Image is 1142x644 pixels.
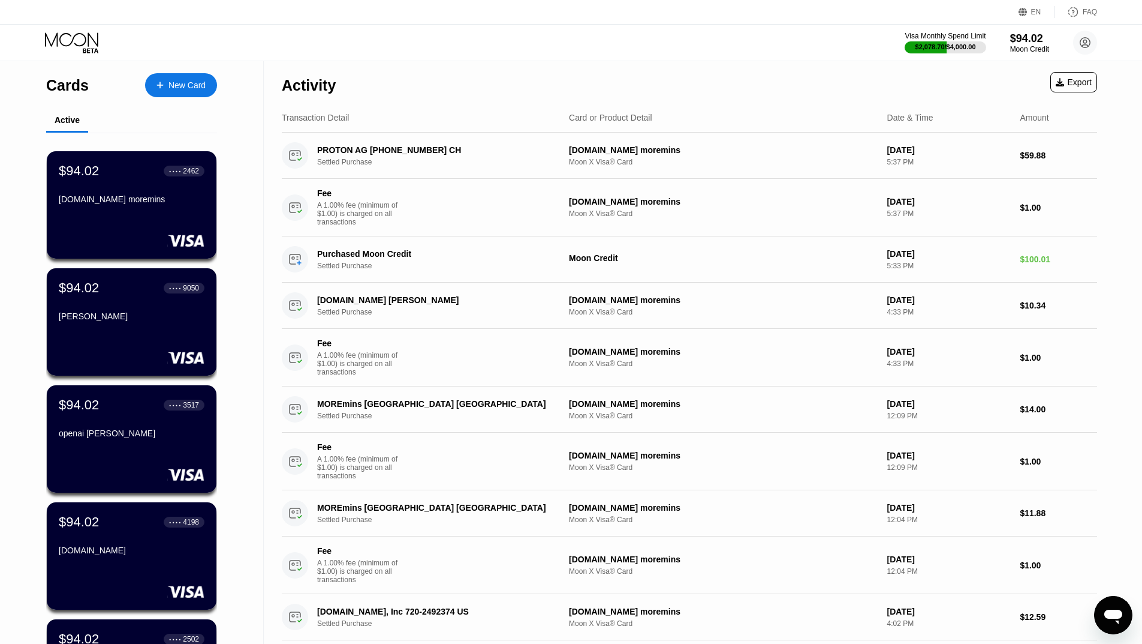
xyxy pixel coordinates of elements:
div: Active [55,115,80,125]
div: MOREmins [GEOGRAPHIC_DATA] [GEOGRAPHIC_DATA]Settled Purchase[DOMAIN_NAME] moreminsMoon X Visa® Ca... [282,387,1097,433]
div: $94.02● ● ● ●4198[DOMAIN_NAME] [47,502,216,610]
div: 12:04 PM [887,567,1011,576]
div: Settled Purchase [317,158,567,166]
div: 4:02 PM [887,619,1011,628]
div: $94.02 [59,163,99,179]
div: Cards [46,77,89,94]
div: 4198 [183,518,199,526]
div: 3517 [183,401,199,409]
div: [DATE] [887,295,1011,305]
div: FeeA 1.00% fee (minimum of $1.00) is charged on all transactions[DOMAIN_NAME] moreminsMoon X Visa... [282,179,1097,236]
div: Fee [317,546,401,556]
div: 12:04 PM [887,516,1011,524]
div: [DATE] [887,503,1011,513]
div: FAQ [1055,6,1097,18]
div: 4:33 PM [887,360,1011,368]
div: 4:33 PM [887,308,1011,316]
div: $94.02 [59,397,99,413]
div: New Card [168,80,206,91]
div: Settled Purchase [317,412,567,420]
div: [DATE] [887,607,1011,616]
div: Export [1056,77,1092,87]
div: Moon X Visa® Card [569,360,878,368]
iframe: Button to launch messaging window [1094,596,1132,634]
div: A 1.00% fee (minimum of $1.00) is charged on all transactions [317,559,407,584]
div: Moon X Visa® Card [569,209,878,218]
div: A 1.00% fee (minimum of $1.00) is charged on all transactions [317,455,407,480]
div: [DOMAIN_NAME] moremins [569,197,878,206]
div: FeeA 1.00% fee (minimum of $1.00) is charged on all transactions[DOMAIN_NAME] moreminsMoon X Visa... [282,433,1097,490]
div: $94.02 [59,514,99,530]
div: Export [1050,72,1097,92]
div: $11.88 [1020,508,1097,518]
div: $100.01 [1020,254,1097,264]
div: [DATE] [887,347,1011,357]
div: Visa Monthly Spend Limit [905,32,986,40]
div: [DATE] [887,555,1011,564]
div: $94.02● ● ● ●9050[PERSON_NAME] [47,268,216,376]
div: [DOMAIN_NAME] moremins [569,451,878,460]
div: openai [PERSON_NAME] [59,429,204,438]
div: ● ● ● ● [169,520,181,524]
div: Moon X Visa® Card [569,619,878,628]
div: [DATE] [887,145,1011,155]
div: Moon Credit [1010,45,1049,53]
div: $59.88 [1020,151,1097,160]
div: ● ● ● ● [169,403,181,407]
div: EN [1031,8,1041,16]
div: Moon Credit [569,253,878,263]
div: 12:09 PM [887,412,1011,420]
div: [DOMAIN_NAME] moremins [569,399,878,409]
div: FeeA 1.00% fee (minimum of $1.00) is charged on all transactions[DOMAIN_NAME] moreminsMoon X Visa... [282,329,1097,387]
div: $94.02 [59,280,99,296]
div: A 1.00% fee (minimum of $1.00) is charged on all transactions [317,351,407,376]
div: [DOMAIN_NAME] moremins [569,555,878,564]
div: Fee [317,339,401,348]
div: [DOMAIN_NAME] [PERSON_NAME] [317,295,550,305]
div: [DATE] [887,451,1011,460]
div: ● ● ● ● [169,286,181,290]
div: [DOMAIN_NAME] moremins [569,295,878,305]
div: Settled Purchase [317,516,567,524]
div: 5:33 PM [887,262,1011,270]
div: New Card [145,73,217,97]
div: Amount [1020,113,1048,122]
div: [DOMAIN_NAME], Inc 720-2492374 USSettled Purchase[DOMAIN_NAME] moreminsMoon X Visa® Card[DATE]4:0... [282,594,1097,640]
div: $1.00 [1020,561,1097,570]
div: Moon X Visa® Card [569,412,878,420]
div: EN [1019,6,1055,18]
div: Card or Product Detail [569,113,652,122]
div: [DOMAIN_NAME] moremins [569,503,878,513]
div: 2462 [183,167,199,175]
div: $1.00 [1020,457,1097,466]
div: [DOMAIN_NAME] moremins [569,347,878,357]
div: Moon X Visa® Card [569,567,878,576]
div: ● ● ● ● [169,169,181,173]
div: 5:37 PM [887,158,1011,166]
div: Visa Monthly Spend Limit$2,078.70/$4,000.00 [905,32,986,53]
div: $12.59 [1020,612,1097,622]
div: [DATE] [887,399,1011,409]
div: Fee [317,442,401,452]
div: [DOMAIN_NAME] moremins [59,194,204,204]
div: $94.02 [1010,32,1049,45]
div: [DOMAIN_NAME] [59,546,204,555]
div: [DOMAIN_NAME] [PERSON_NAME]Settled Purchase[DOMAIN_NAME] moreminsMoon X Visa® Card[DATE]4:33 PM$1... [282,283,1097,329]
div: [DOMAIN_NAME], Inc 720-2492374 US [317,607,550,616]
div: [PERSON_NAME] [59,311,204,321]
div: $1.00 [1020,353,1097,363]
div: MOREmins [GEOGRAPHIC_DATA] [GEOGRAPHIC_DATA]Settled Purchase[DOMAIN_NAME] moreminsMoon X Visa® Ca... [282,490,1097,537]
div: FeeA 1.00% fee (minimum of $1.00) is charged on all transactions[DOMAIN_NAME] moreminsMoon X Visa... [282,537,1097,594]
div: 9050 [183,284,199,292]
div: $10.34 [1020,301,1097,310]
div: Moon X Visa® Card [569,308,878,316]
div: [DOMAIN_NAME] moremins [569,607,878,616]
div: FAQ [1083,8,1097,16]
div: A 1.00% fee (minimum of $1.00) is charged on all transactions [317,201,407,226]
div: Purchased Moon CreditSettled PurchaseMoon Credit[DATE]5:33 PM$100.01 [282,236,1097,283]
div: 2502 [183,635,199,643]
div: MOREmins [GEOGRAPHIC_DATA] [GEOGRAPHIC_DATA] [317,399,550,409]
div: [DATE] [887,249,1011,259]
div: Settled Purchase [317,308,567,316]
